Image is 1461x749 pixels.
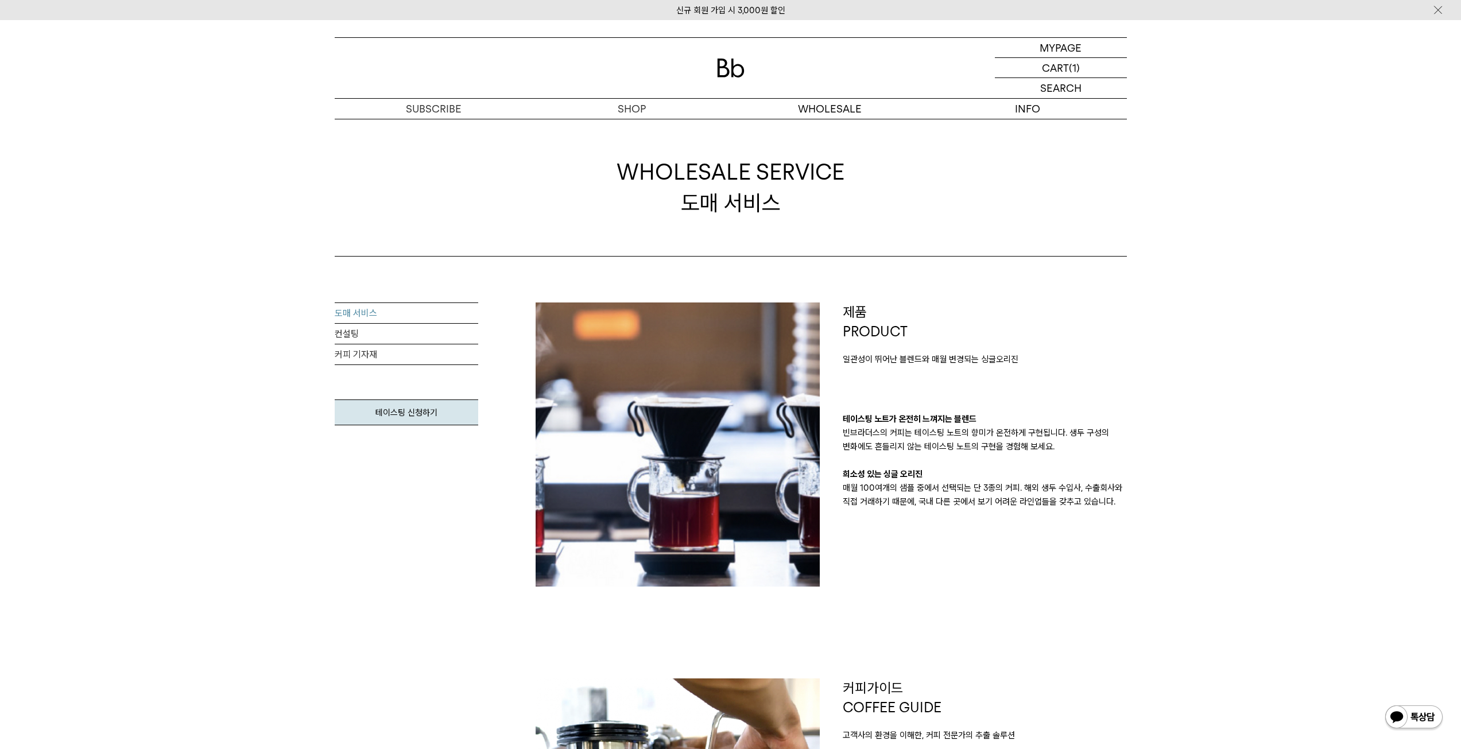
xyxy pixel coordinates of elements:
p: MYPAGE [1040,38,1082,57]
p: WHOLESALE [731,99,929,119]
p: 제품 PRODUCT [843,302,1127,341]
p: 커피가이드 COFFEE GUIDE [843,678,1127,717]
p: 매월 100여개의 샘플 중에서 선택되는 단 3종의 커피. 해외 생두 수입사, 수출회사와 직접 거래하기 때문에, 국내 다른 곳에서 보기 어려운 라인업들을 갖추고 있습니다. [843,481,1127,509]
p: (1) [1069,58,1080,77]
p: 희소성 있는 싱글 오리진 [843,467,1127,481]
a: 도매 서비스 [335,303,478,324]
a: SHOP [533,99,731,119]
p: SEARCH [1040,78,1082,98]
img: 로고 [717,59,745,77]
img: 카카오톡 채널 1:1 채팅 버튼 [1384,704,1444,732]
p: 일관성이 뛰어난 블렌드와 매월 변경되는 싱글오리진 [843,352,1127,366]
p: CART [1042,58,1069,77]
div: 도매 서비스 [617,157,844,218]
a: 커피 기자재 [335,344,478,365]
p: 고객사의 환경을 이해한, 커피 전문가의 추출 솔루션 [843,728,1127,742]
a: SUBSCRIBE [335,99,533,119]
span: WHOLESALE SERVICE [617,157,844,187]
a: 신규 회원 가입 시 3,000원 할인 [676,5,785,15]
a: CART (1) [995,58,1127,78]
a: 테이스팅 신청하기 [335,399,478,425]
p: INFO [929,99,1127,119]
p: 테이스팅 노트가 온전히 느껴지는 블렌드 [843,412,1127,426]
a: MYPAGE [995,38,1127,58]
a: 컨설팅 [335,324,478,344]
p: 빈브라더스의 커피는 테이스팅 노트의 향미가 온전하게 구현됩니다. 생두 구성의 변화에도 흔들리지 않는 테이스팅 노트의 구현을 경험해 보세요. [843,426,1127,453]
